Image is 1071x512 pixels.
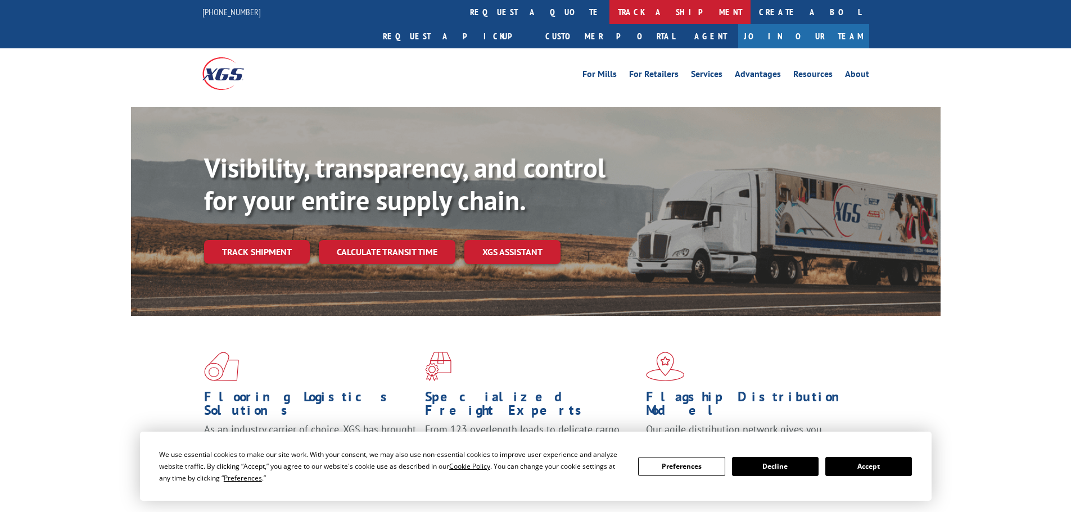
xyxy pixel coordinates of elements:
span: Cookie Policy [449,461,490,471]
h1: Specialized Freight Experts [425,390,638,423]
button: Decline [732,457,819,476]
a: Agent [683,24,738,48]
span: Preferences [224,473,262,483]
h1: Flagship Distribution Model [646,390,858,423]
span: As an industry carrier of choice, XGS has brought innovation and dedication to flooring logistics... [204,423,416,463]
div: We use essential cookies to make our site work. With your consent, we may also use non-essential ... [159,448,625,484]
a: Resources [793,70,833,82]
a: For Mills [582,70,617,82]
button: Accept [825,457,912,476]
img: xgs-icon-focused-on-flooring-red [425,352,451,381]
h1: Flooring Logistics Solutions [204,390,417,423]
a: Advantages [735,70,781,82]
a: Join Our Team [738,24,869,48]
a: [PHONE_NUMBER] [202,6,261,17]
a: For Retailers [629,70,679,82]
a: Calculate transit time [319,240,455,264]
a: Request a pickup [374,24,537,48]
a: About [845,70,869,82]
a: Services [691,70,722,82]
a: XGS ASSISTANT [464,240,561,264]
a: Customer Portal [537,24,683,48]
img: xgs-icon-total-supply-chain-intelligence-red [204,352,239,381]
button: Preferences [638,457,725,476]
b: Visibility, transparency, and control for your entire supply chain. [204,150,605,218]
span: Our agile distribution network gives you nationwide inventory management on demand. [646,423,853,449]
a: Track shipment [204,240,310,264]
img: xgs-icon-flagship-distribution-model-red [646,352,685,381]
div: Cookie Consent Prompt [140,432,932,501]
p: From 123 overlength loads to delicate cargo, our experienced staff knows the best way to move you... [425,423,638,473]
